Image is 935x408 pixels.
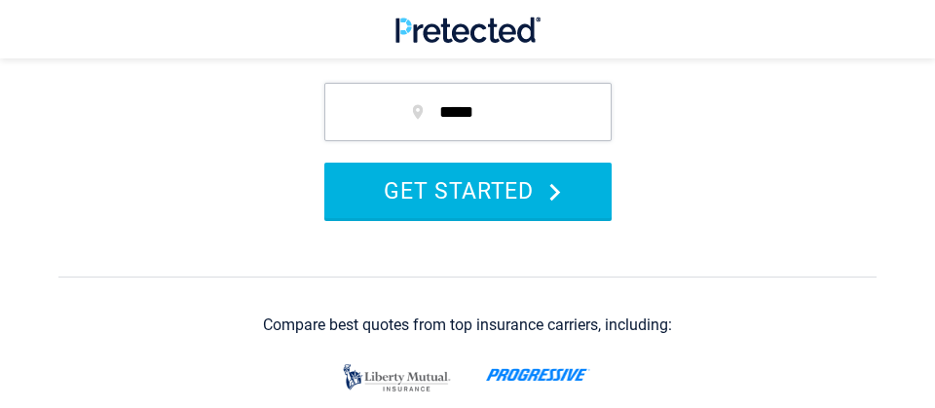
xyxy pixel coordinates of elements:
[324,163,612,218] button: GET STARTED
[324,83,612,141] input: zip code
[486,368,590,382] img: progressive
[395,17,541,43] img: Pretected Logo
[338,354,456,401] img: liberty
[263,316,672,334] div: Compare best quotes from top insurance carriers, including:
